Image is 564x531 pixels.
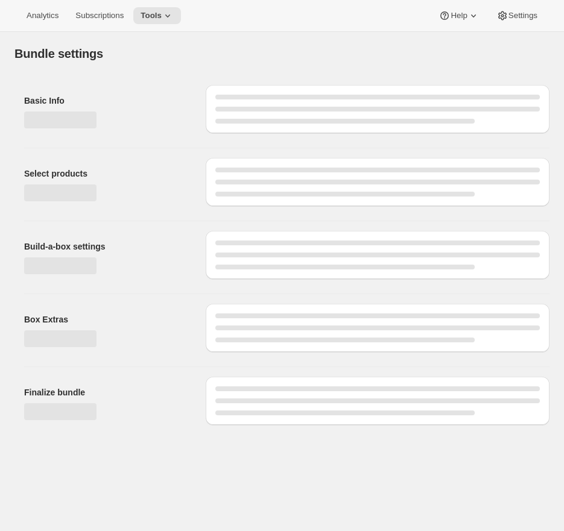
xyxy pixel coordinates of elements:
span: Help [451,11,467,20]
h2: Select products [24,168,186,180]
span: Analytics [27,11,59,20]
h2: Build-a-box settings [24,240,186,253]
h1: Bundle settings [14,46,103,61]
button: Analytics [19,7,66,24]
h2: Finalize bundle [24,386,186,398]
h2: Basic Info [24,95,186,107]
button: Subscriptions [68,7,131,24]
span: Settings [509,11,537,20]
button: Settings [489,7,545,24]
h2: Box Extras [24,313,186,325]
button: Help [431,7,486,24]
button: Tools [133,7,181,24]
span: Tools [141,11,162,20]
span: Subscriptions [75,11,124,20]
